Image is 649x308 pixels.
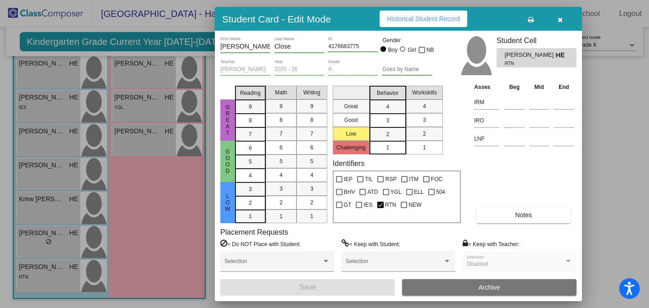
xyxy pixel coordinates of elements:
[220,239,301,248] label: = Do NOT Place with Student:
[249,199,252,207] span: 2
[341,239,400,248] label: = Keep with Student:
[220,228,288,236] label: Placement Requests
[280,185,283,193] span: 3
[386,116,389,125] span: 3
[280,198,283,207] span: 2
[502,82,527,92] th: Beg
[386,143,389,152] span: 1
[280,171,283,179] span: 4
[412,88,437,97] span: Workskills
[556,50,569,60] span: HE
[387,15,460,22] span: Historical Student Record
[310,185,313,193] span: 3
[310,143,313,152] span: 6
[382,36,432,44] mat-label: Gender
[310,198,313,207] span: 2
[280,157,283,165] span: 5
[463,239,520,248] label: = Keep with Teacher:
[367,187,378,198] span: ATD
[426,44,434,55] span: NB
[280,212,283,220] span: 1
[504,60,549,67] span: RTN
[474,132,499,146] input: assessment
[249,185,252,193] span: 3
[436,187,445,198] span: 504
[551,82,576,92] th: End
[504,50,555,60] span: [PERSON_NAME] Close
[280,102,283,110] span: 9
[407,46,416,54] div: Girl
[365,174,373,185] span: TIL
[402,279,576,296] button: Archive
[467,261,488,267] span: Disabled
[310,116,313,124] span: 8
[382,66,432,73] input: goes by name
[423,116,426,124] span: 3
[280,116,283,124] span: 8
[328,66,378,73] input: grade
[527,82,551,92] th: Mid
[423,102,426,110] span: 4
[391,187,402,198] span: YGL
[423,143,426,152] span: 1
[423,130,426,138] span: 2
[380,11,467,27] button: Historical Student Record
[364,199,372,210] span: IES
[344,199,352,210] span: GT
[249,130,252,138] span: 7
[310,171,313,179] span: 4
[344,174,352,185] span: IEP
[249,158,252,166] span: 5
[409,174,419,185] span: ITM
[220,279,395,296] button: Save
[472,82,502,92] th: Asses
[388,46,398,54] div: Boy
[274,66,324,73] input: year
[224,148,232,174] span: Good
[280,143,283,152] span: 6
[385,174,397,185] span: RSP
[479,284,500,291] span: Archive
[515,211,532,219] span: Notes
[275,88,287,97] span: Math
[249,171,252,180] span: 4
[249,103,252,111] span: 9
[333,159,364,168] label: Identifiers
[280,130,283,138] span: 7
[224,193,232,212] span: Low
[249,144,252,152] span: 6
[240,89,261,97] span: Reading
[386,103,389,111] span: 4
[431,174,442,185] span: FOC
[303,88,320,97] span: Writing
[414,187,424,198] span: ELL
[310,212,313,220] span: 1
[344,187,355,198] span: BHV
[408,199,421,210] span: NEW
[474,95,499,109] input: assessment
[497,36,576,45] h3: Student Cell
[299,283,316,291] span: Save
[474,114,499,127] input: assessment
[377,89,398,97] span: Behavior
[249,116,252,125] span: 8
[222,13,331,25] h3: Student Card - Edit Mode
[310,157,313,165] span: 5
[310,102,313,110] span: 9
[386,130,389,138] span: 2
[476,207,571,223] button: Notes
[385,199,396,210] span: RTN
[310,130,313,138] span: 7
[328,44,378,50] input: Enter ID
[220,66,270,73] input: teacher
[224,104,232,136] span: Great
[249,212,252,220] span: 1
